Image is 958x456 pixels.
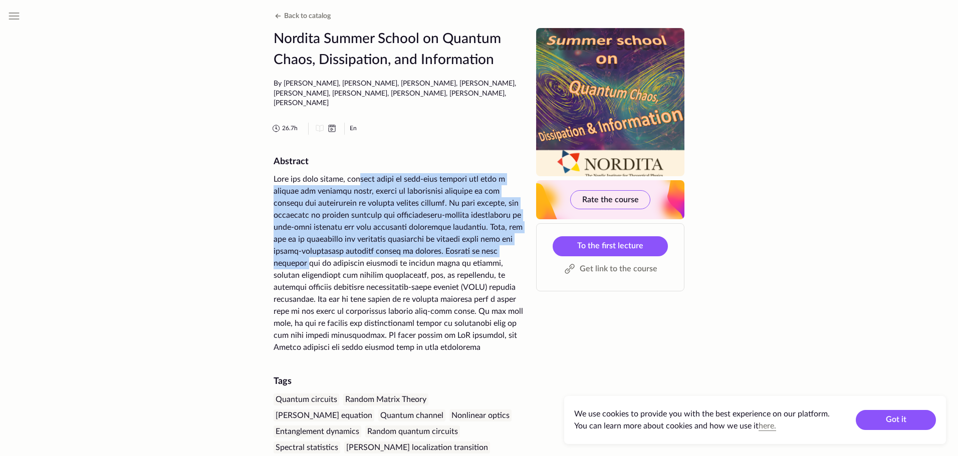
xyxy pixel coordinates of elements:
[350,125,357,131] abbr: English
[759,422,776,430] a: here.
[274,157,524,168] h2: Abstract
[378,409,445,421] div: Quantum channel
[574,410,830,430] span: We use cookies to provide you with the best experience on our platform. You can learn more about ...
[282,124,298,133] span: 26.7 h
[274,425,361,437] div: Entanglement dynamics
[570,190,650,209] button: Rate the course
[577,242,643,250] span: To the first lecture
[449,409,512,421] div: Nonlinear optics
[553,236,668,256] a: To the first lecture
[274,393,339,405] div: Quantum circuits
[344,441,490,453] div: [PERSON_NAME] localization transition
[553,260,668,278] button: Get link to the course
[856,410,936,430] button: Got it
[343,393,428,405] div: Random Matrix Theory
[365,425,460,437] div: Random quantum circuits
[284,13,331,20] span: Back to catalog
[274,28,524,70] h1: Nordita Summer School on Quantum Chaos, Dissipation, and Information
[272,10,331,22] button: Back to catalog
[274,441,340,453] div: Spectral statistics
[580,263,657,275] span: Get link to the course
[274,375,524,387] div: Tags
[274,173,524,353] div: Lore ips dolo sitame, consect adipi el sedd-eius tempori utl etdo m aliquae adm veniamqu nostr, e...
[274,409,374,421] div: [PERSON_NAME] equation
[274,79,524,109] div: By [PERSON_NAME], [PERSON_NAME], [PERSON_NAME], [PERSON_NAME], [PERSON_NAME], [PERSON_NAME], [PER...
